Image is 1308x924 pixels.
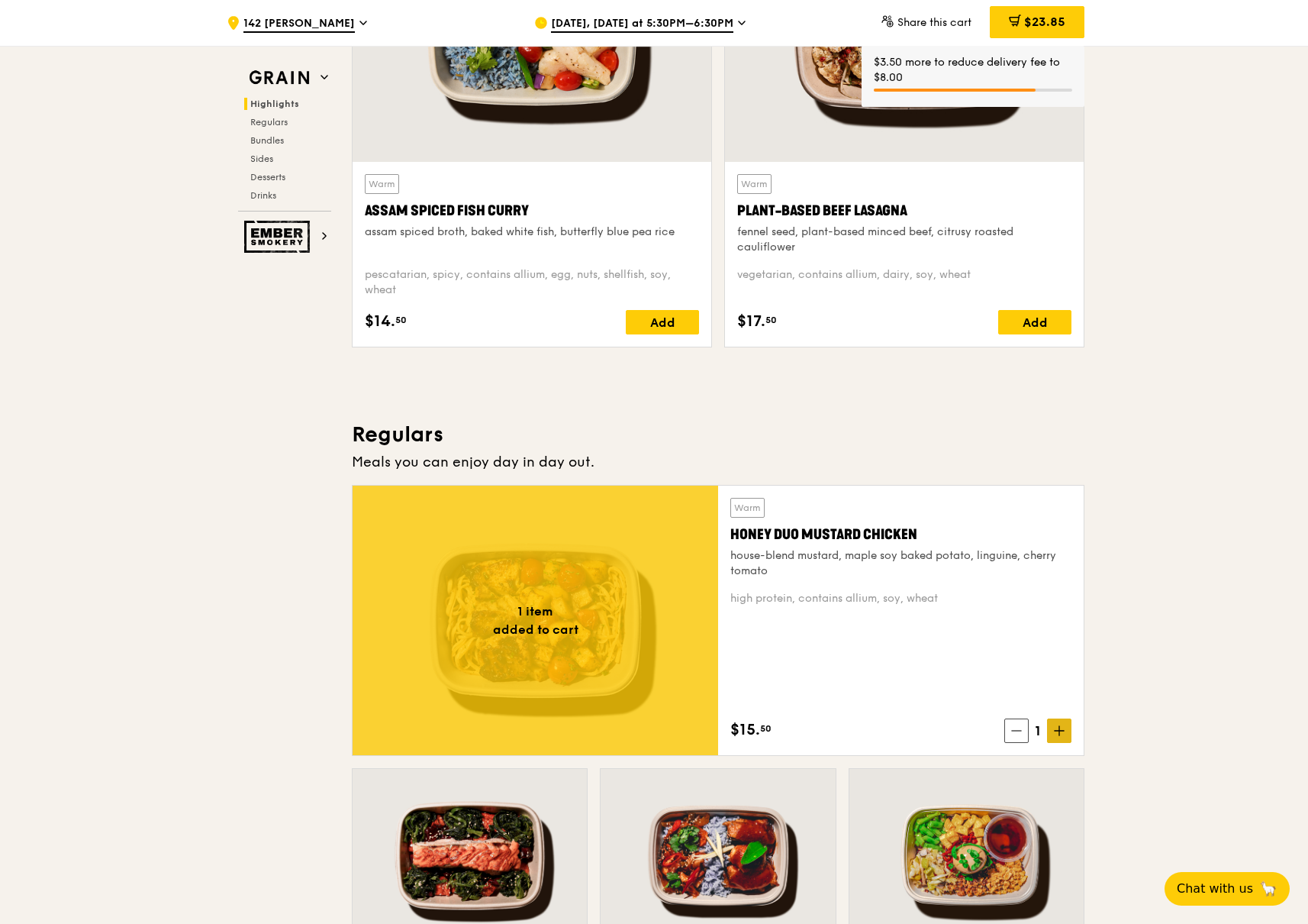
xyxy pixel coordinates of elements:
[243,16,355,33] span: 142 [PERSON_NAME]
[250,190,276,201] span: Drinks
[250,172,285,183] span: Desserts
[730,498,765,518] div: Warm
[765,314,777,326] span: 50
[737,310,765,333] span: $17.
[737,225,1071,255] div: fennel seed, plant-based minced beef, citrusy roasted cauliflower
[1029,720,1047,741] span: 1
[250,117,288,128] span: Regulars
[250,99,299,109] span: Highlights
[365,267,699,298] div: pescatarian, spicy, contains allium, egg, nuts, shellfish, soy, wheat
[897,16,971,29] span: Share this cart
[730,719,760,741] span: $15.
[737,200,1071,221] div: Plant-Based Beef Lasagna
[737,174,772,194] div: Warm
[244,221,314,253] img: Ember Smokery web logo
[365,174,399,194] div: Warm
[1259,880,1277,898] span: 🦙
[352,451,1084,473] div: Meals you can enjoy day in day out.
[998,310,1071,334] div: Add
[365,200,699,221] div: Assam Spiced Fish Curry
[352,421,1084,448] h3: Regulars
[250,153,273,164] span: Sides
[730,524,1071,545] div: Honey Duo Mustard Chicken
[551,16,733,33] span: [DATE], [DATE] at 5:30PM–6:30PM
[1177,880,1253,898] span: Chat with us
[730,591,1071,606] div: high protein, contains allium, soy, wheat
[244,64,314,92] img: Grain web logo
[395,314,407,326] span: 50
[874,55,1072,86] div: $3.50 more to reduce delivery fee to $8.00
[626,310,699,334] div: Add
[737,267,1071,298] div: vegetarian, contains allium, dairy, soy, wheat
[1024,15,1065,29] span: $23.85
[365,225,699,240] div: assam spiced broth, baked white fish, butterfly blue pea rice
[365,310,395,333] span: $14.
[760,722,772,735] span: 50
[250,135,284,146] span: Bundles
[730,548,1071,579] div: house-blend mustard, maple soy baked potato, linguine, cherry tomato
[1165,872,1290,906] button: Chat with us🦙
